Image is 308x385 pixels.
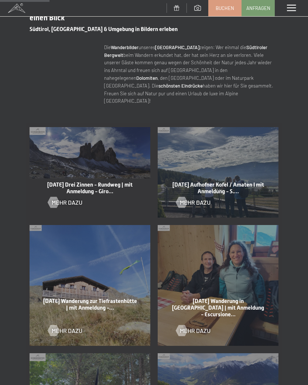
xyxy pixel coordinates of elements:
a: Mehr dazu [176,327,211,335]
strong: [GEOGRAPHIC_DATA] [155,44,199,50]
span: Mehr dazu [180,198,211,207]
span: Mehr dazu [52,198,82,207]
span: [DATE] Drei Zinnen - Rundweg | mit Anmeldung - Giro… [47,181,133,195]
a: Mehr dazu [48,198,82,207]
a: Mehr dazu [48,327,82,335]
p: Die unseres zeigen: Wer einmal die beim Wandern erkundet hat, der hat sein Herz an sie verloren. ... [104,44,278,105]
span: [DATE] Wanderung zur Tiefrastenhütte | mit Anmeldung -… [43,298,137,311]
a: Mehr dazu [176,198,211,207]
a: Buchen [209,0,241,16]
span: Buchen [216,5,234,11]
a: Anfragen [242,0,274,16]
span: [DATE] Wanderung in [GEOGRAPHIC_DATA] | mit Anmeldung - Escursione… [172,298,264,318]
span: Anfragen [246,5,270,11]
strong: schönsten Eindrücke [158,83,203,89]
span: [DATE] Aufhofner Kofel / Amaten I mit Anmeldung - S.… [172,181,264,195]
strong: Wanderbilder [111,44,138,50]
span: Südtirol, [GEOGRAPHIC_DATA] & Umgebung in Bildern erleben [30,26,178,33]
span: Mehr dazu [52,327,82,335]
span: Mehr dazu [180,327,211,335]
strong: Dolomiten [136,75,158,81]
strong: Südtiroler Bergwelt [104,44,267,58]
